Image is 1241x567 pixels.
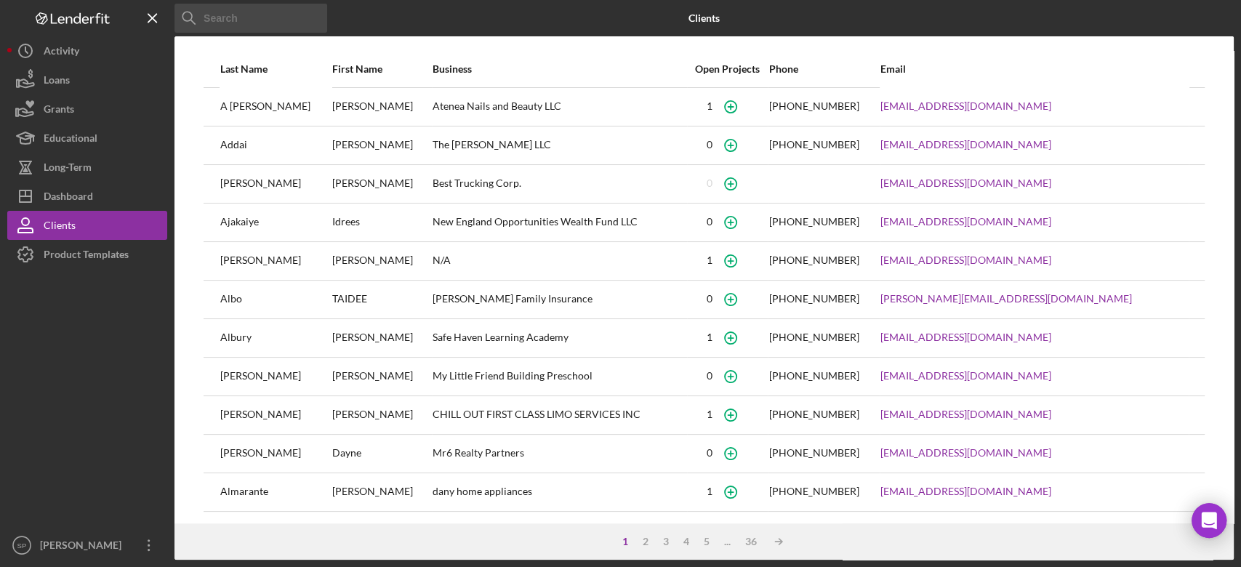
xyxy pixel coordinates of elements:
[174,4,327,33] input: Search
[44,36,79,69] div: Activity
[220,89,331,125] div: A [PERSON_NAME]
[17,542,27,550] text: SP
[44,211,76,244] div: Clients
[7,36,167,65] button: Activity
[7,531,167,560] button: SP[PERSON_NAME]
[220,320,331,356] div: Albury
[44,124,97,156] div: Educational
[332,243,431,279] div: [PERSON_NAME]
[332,320,431,356] div: [PERSON_NAME]
[707,447,712,459] div: 0
[220,474,331,510] div: Almarante
[433,512,687,549] div: Ekletico Inc
[332,89,431,125] div: [PERSON_NAME]
[768,254,859,266] div: [PHONE_NUMBER]
[880,63,1188,75] div: Email
[768,370,859,382] div: [PHONE_NUMBER]
[433,397,687,433] div: CHILL OUT FIRST CLASS LIMO SERVICES INC
[707,370,712,382] div: 0
[220,358,331,395] div: [PERSON_NAME]
[7,240,167,269] button: Product Templates
[707,409,712,420] div: 1
[433,89,687,125] div: Atenea Nails and Beauty LLC
[707,100,712,112] div: 1
[768,331,859,343] div: [PHONE_NUMBER]
[433,204,687,241] div: New England Opportunities Wealth Fund LLC
[7,124,167,153] button: Educational
[44,65,70,98] div: Loans
[220,281,331,318] div: Albo
[707,331,712,343] div: 1
[433,63,687,75] div: Business
[36,531,131,563] div: [PERSON_NAME]
[332,281,431,318] div: TAIDEE
[768,100,859,112] div: [PHONE_NUMBER]
[332,166,431,202] div: [PERSON_NAME]
[880,216,1051,228] a: [EMAIL_ADDRESS][DOMAIN_NAME]
[707,177,712,189] div: 0
[44,240,129,273] div: Product Templates
[332,397,431,433] div: [PERSON_NAME]
[768,139,859,150] div: [PHONE_NUMBER]
[7,153,167,182] button: Long-Term
[7,182,167,211] button: Dashboard
[707,486,712,497] div: 1
[1192,503,1226,538] div: Open Intercom Messenger
[768,409,859,420] div: [PHONE_NUMBER]
[707,139,712,150] div: 0
[7,211,167,240] button: Clients
[880,254,1051,266] a: [EMAIL_ADDRESS][DOMAIN_NAME]
[707,216,712,228] div: 0
[220,397,331,433] div: [PERSON_NAME]
[433,166,687,202] div: Best Trucking Corp.
[880,486,1051,497] a: [EMAIL_ADDRESS][DOMAIN_NAME]
[332,63,431,75] div: First Name
[880,100,1051,112] a: [EMAIL_ADDRESS][DOMAIN_NAME]
[656,536,676,547] div: 3
[433,474,687,510] div: dany home appliances
[332,435,431,472] div: Dayne
[433,320,687,356] div: Safe Haven Learning Academy
[433,435,687,472] div: Mr6 Realty Partners
[768,216,859,228] div: [PHONE_NUMBER]
[433,281,687,318] div: [PERSON_NAME] Family Insurance
[220,166,331,202] div: [PERSON_NAME]
[44,94,74,127] div: Grants
[880,447,1051,459] a: [EMAIL_ADDRESS][DOMAIN_NAME]
[220,435,331,472] div: [PERSON_NAME]
[220,63,331,75] div: Last Name
[880,409,1051,420] a: [EMAIL_ADDRESS][DOMAIN_NAME]
[7,94,167,124] a: Grants
[615,536,635,547] div: 1
[768,447,859,459] div: [PHONE_NUMBER]
[707,254,712,266] div: 1
[332,358,431,395] div: [PERSON_NAME]
[44,182,93,214] div: Dashboard
[332,474,431,510] div: [PERSON_NAME]
[7,65,167,94] button: Loans
[768,293,859,305] div: [PHONE_NUMBER]
[880,331,1051,343] a: [EMAIL_ADDRESS][DOMAIN_NAME]
[332,512,431,549] div: Clecio
[433,358,687,395] div: My Little Friend Building Preschool
[220,204,331,241] div: Ajakaiye
[880,370,1051,382] a: [EMAIL_ADDRESS][DOMAIN_NAME]
[332,127,431,164] div: [PERSON_NAME]
[44,153,92,185] div: Long-Term
[717,536,738,547] div: ...
[696,536,717,547] div: 5
[880,177,1051,189] a: [EMAIL_ADDRESS][DOMAIN_NAME]
[880,139,1051,150] a: [EMAIL_ADDRESS][DOMAIN_NAME]
[635,536,656,547] div: 2
[433,243,687,279] div: N/A
[220,512,331,549] div: [PERSON_NAME]
[707,293,712,305] div: 0
[220,127,331,164] div: Addai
